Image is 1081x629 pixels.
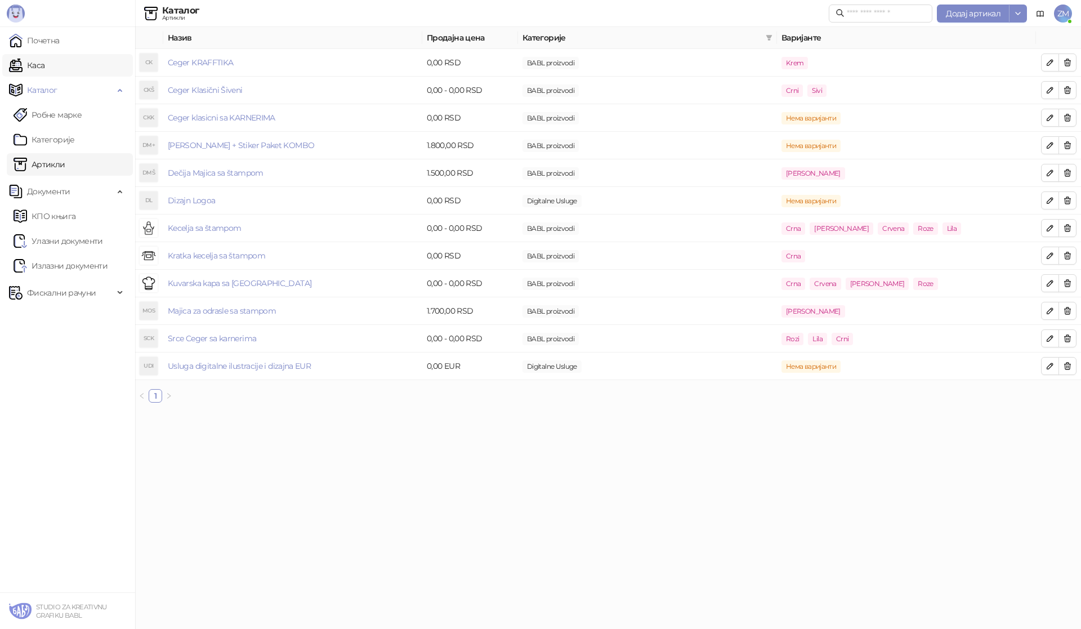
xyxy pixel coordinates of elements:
span: [PERSON_NAME] [810,222,873,235]
span: Каталог [27,79,57,101]
li: 1 [149,389,162,403]
th: Продајна цена [422,27,518,49]
span: [PERSON_NAME] [846,278,909,290]
a: Каса [9,54,44,77]
span: BABL proizvodi [522,305,579,318]
div: DM+ [140,136,158,154]
span: Digitalne Usluge [522,195,582,207]
a: Kratka kecelja sa štampom [168,251,265,261]
span: filter [766,34,772,41]
td: Kecelja sa štampom [163,215,422,242]
td: Majica za odrasle sa stampom [163,297,422,325]
a: Ceger klasicni sa KARNERIMA [168,113,275,123]
td: Dečija Majica + Stiker Paket KOMBO [163,132,422,159]
li: Следећа страна [162,389,176,403]
span: Krem [781,57,808,69]
span: Rozi [781,333,803,345]
li: Претходна страна [135,389,149,403]
a: Ulazni dokumentiУлазни документи [14,230,103,252]
div: CK [140,53,158,72]
span: Roze [913,278,937,290]
td: 0,00 RSD [422,49,518,77]
div: CKŠ [140,81,158,99]
span: Crna [781,222,805,235]
a: Излазни документи [14,255,108,277]
span: BABL proizvodi [522,333,579,345]
span: Фискални рачуни [27,282,96,304]
div: SCK [140,329,158,347]
span: Нема варијанти [781,195,841,207]
span: [PERSON_NAME] [781,167,845,180]
span: BABL proizvodi [522,250,579,262]
span: Crvena [810,278,841,290]
img: Artikli [144,7,158,20]
span: filter [763,29,775,46]
a: [PERSON_NAME] + Stiker Paket KOMBO [168,140,314,150]
a: Ceger KRAFFTIKA [168,57,233,68]
a: Робне марке [14,104,82,126]
div: CKK [140,109,158,127]
td: Dečija Majica sa štampom [163,159,422,187]
button: left [135,389,149,403]
a: Srce Ceger sa karnerima [168,333,256,344]
a: Ceger Klasični Šiveni [168,85,243,95]
span: right [166,392,172,399]
td: Ceger Klasični Šiveni [163,77,422,104]
span: BABL proizvodi [522,167,579,180]
td: 0,00 EUR [422,353,518,380]
div: UDI [140,357,158,375]
span: Crna [781,250,805,262]
span: Нема варијанти [781,112,841,124]
span: ZM [1054,5,1072,23]
div: DMŠ [140,164,158,182]
img: Logo [7,5,25,23]
td: Kuvarska kapa sa štampom [163,270,422,297]
td: 1.500,00 RSD [422,159,518,187]
a: Dizajn Logoa [168,195,215,206]
span: Crvena [878,222,909,235]
span: BABL proizvodi [522,84,579,97]
a: Kecelja sa štampom [168,223,241,233]
span: Lila [808,333,827,345]
a: Dečija Majica sa štampom [168,168,263,178]
td: 0,00 RSD [422,242,518,270]
div: MOS [140,302,158,320]
span: Digitalne Usluge [522,360,582,373]
td: 1.700,00 RSD [422,297,518,325]
td: 0,00 - 0,00 RSD [422,325,518,353]
span: Нема варијанти [781,360,841,373]
button: right [162,389,176,403]
span: BABL proizvodi [522,57,579,69]
td: Dizajn Logoa [163,187,422,215]
span: [PERSON_NAME] [11,25,102,38]
span: Документи [27,180,70,203]
td: 1.800,00 RSD [422,132,518,159]
span: Sivi [807,84,826,97]
span: Crna [781,278,805,290]
span: Crni [832,333,853,345]
td: Srce Ceger sa karnerima [163,325,422,353]
small: STUDIO ZA KREATIVNU GRAFIKU BABL [36,603,107,619]
th: Варијанте [777,27,1036,49]
span: Нема варијанти [781,140,841,152]
a: Категорије [14,128,75,151]
a: KPO knjigaКПО књига [14,205,75,227]
td: Ceger KRAFFTIKA [163,49,422,77]
td: 0,00 - 0,00 RSD [422,215,518,242]
td: 0,00 - 0,00 RSD [422,270,518,297]
a: Usluga digitalne ilustracije i dizajna EUR [168,361,311,371]
span: Категорије [522,32,761,44]
span: BABL proizvodi [522,222,579,235]
a: 1 [149,390,162,402]
td: Usluga digitalne ilustracije i dizajna EUR [163,353,422,380]
span: left [139,392,145,399]
span: Додај артикал [946,8,1000,19]
td: Kratka kecelja sa štampom [163,242,422,270]
td: 0,00 RSD [422,104,518,132]
td: 0,00 - 0,00 RSD [422,77,518,104]
td: Ceger klasicni sa KARNERIMA [163,104,422,132]
span: Roze [913,222,937,235]
a: Почетна [9,29,60,52]
div: Артикли [162,15,199,21]
span: BABL proizvodi [522,140,579,152]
